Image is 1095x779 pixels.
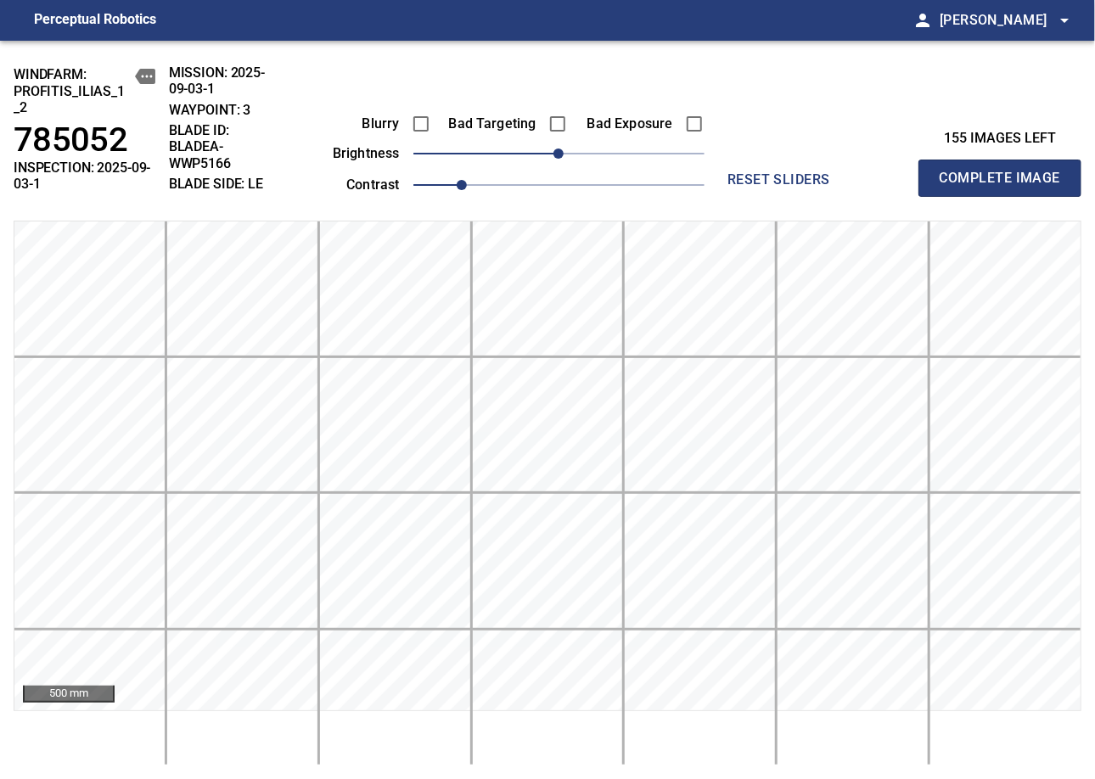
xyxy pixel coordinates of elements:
[940,8,1075,32] span: [PERSON_NAME]
[169,176,281,192] h2: BLADE SIDE: LE
[14,160,155,192] h2: INSPECTION: 2025-09-03-1
[912,10,933,31] span: person
[937,166,1063,190] span: Complete Image
[305,178,400,192] label: contrast
[135,66,155,87] button: copy message details
[933,3,1075,37] button: [PERSON_NAME]
[918,131,1081,147] h3: 155 images left
[305,117,400,131] label: Blurry
[441,117,536,131] label: Bad Targeting
[34,7,156,34] figcaption: Perceptual Robotics
[169,64,281,97] h2: MISSION: 2025-09-03-1
[14,66,155,115] h2: windfarm: Profitis_Ilias_1_2
[718,168,840,192] span: reset sliders
[578,117,673,131] label: Bad Exposure
[14,120,155,160] h1: 785052
[1054,10,1075,31] span: arrow_drop_down
[918,160,1081,197] button: Complete Image
[305,147,400,160] label: brightness
[169,122,281,171] h2: BLADE ID: bladeA-WWP5166
[711,163,847,197] button: reset sliders
[169,102,281,118] h2: WAYPOINT: 3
